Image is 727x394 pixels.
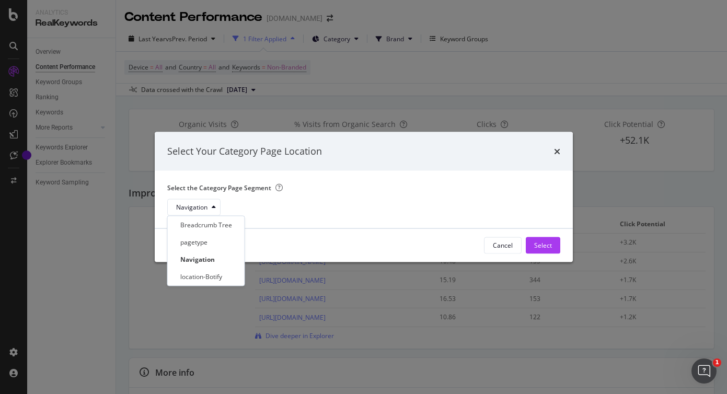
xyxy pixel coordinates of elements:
[526,237,560,253] button: Select
[180,272,222,281] div: location-Botify
[180,238,207,247] div: pagetype
[167,145,322,158] div: Select Your Category Page Location
[180,255,215,264] div: Navigation
[493,241,513,250] div: Cancel
[713,358,721,367] span: 1
[180,221,232,229] div: Breadcrumb Tree
[155,132,573,262] div: modal
[554,145,560,158] div: times
[691,358,717,384] iframe: Intercom live chat
[167,183,552,192] label: Select the Category Page Segment
[484,237,522,253] button: Cancel
[176,204,207,210] div: Navigation
[167,199,221,215] button: Navigation
[534,241,552,250] div: Select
